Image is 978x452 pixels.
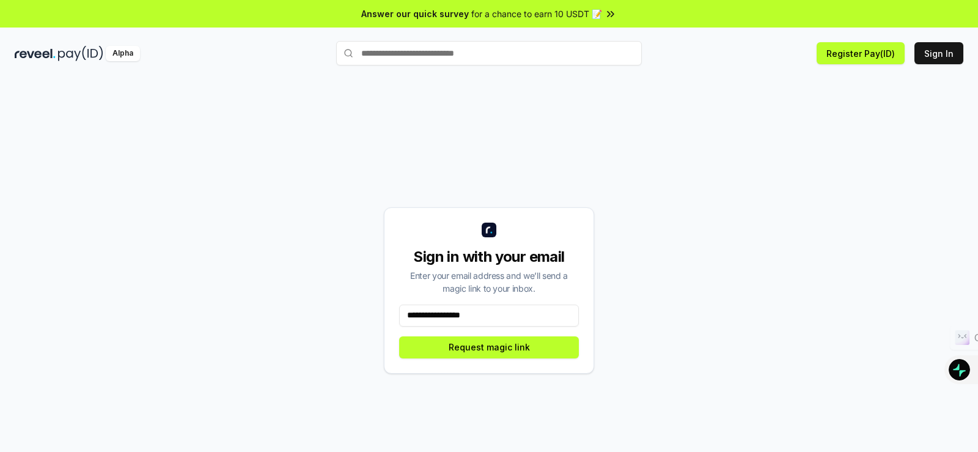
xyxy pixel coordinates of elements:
[471,7,602,20] span: for a chance to earn 10 USDT 📝
[58,46,103,61] img: pay_id
[399,269,579,295] div: Enter your email address and we’ll send a magic link to your inbox.
[914,42,963,64] button: Sign In
[361,7,469,20] span: Answer our quick survey
[399,336,579,358] button: Request magic link
[106,46,140,61] div: Alpha
[399,247,579,267] div: Sign in with your email
[482,223,496,237] img: logo_small
[15,46,56,61] img: reveel_dark
[817,42,905,64] button: Register Pay(ID)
